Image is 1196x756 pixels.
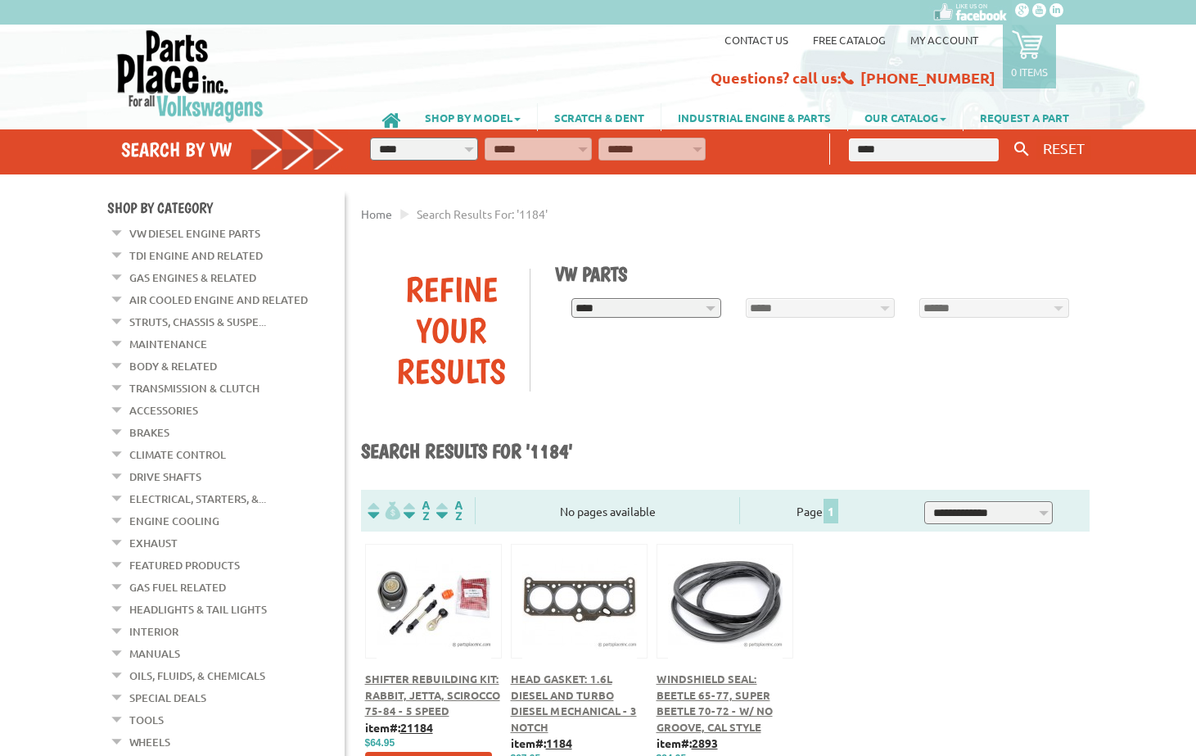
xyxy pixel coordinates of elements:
a: Electrical, Starters, &... [129,488,266,509]
b: item#: [365,720,433,735]
a: Home [361,206,392,221]
a: Struts, Chassis & Suspe... [129,311,266,333]
a: Free Catalog [813,33,886,47]
span: RESET [1043,139,1085,156]
a: Gas Fuel Related [129,577,226,598]
a: Wheels [129,731,170,753]
a: Contact us [724,33,788,47]
span: Search results for: '1184' [417,206,548,221]
img: Sort by Sales Rank [433,501,466,520]
a: Shifter Rebuilding Kit: Rabbit, Jetta, Scirocco 75-84 - 5 Speed [365,672,500,718]
a: Exhaust [129,532,178,554]
b: item#: [511,736,572,750]
h1: Search results for '1184' [361,439,1090,465]
div: No pages available [476,503,739,520]
a: Climate Control [129,444,226,465]
a: Featured Products [129,555,240,576]
a: Body & Related [129,355,217,377]
div: Refine Your Results [373,269,530,392]
b: item#: [657,736,718,750]
img: Parts Place Inc! [115,29,265,123]
a: 0 items [1003,25,1056,88]
h4: Search by VW [121,138,345,161]
span: $64.95 [365,737,395,749]
button: RESET [1036,136,1091,160]
a: OUR CATALOG [848,103,963,131]
a: REQUEST A PART [964,103,1085,131]
u: 2893 [692,736,718,750]
img: Sort by Headline [400,501,433,520]
a: My Account [910,33,978,47]
a: Oils, Fluids, & Chemicals [129,665,265,686]
a: Drive Shafts [129,466,201,487]
a: Special Deals [129,687,206,708]
img: filterpricelow.svg [368,501,400,520]
a: Windshield Seal: Beetle 65-77, Super Beetle 70-72 - w/ No Groove, Cal Style [657,672,773,734]
a: VW Diesel Engine Parts [129,223,260,244]
a: Accessories [129,400,198,421]
a: SHOP BY MODEL [408,103,537,131]
a: SCRATCH & DENT [538,103,661,131]
a: Air Cooled Engine and Related [129,289,308,310]
a: Head Gasket: 1.6L Diesel and Turbo Diesel Mechanical - 3 Notch [511,672,637,734]
a: Transmission & Clutch [129,378,260,399]
a: Maintenance [129,333,207,355]
u: 1184 [546,736,572,750]
span: 1 [824,499,838,523]
div: Page [739,497,896,524]
h4: Shop By Category [107,199,345,216]
h1: VW Parts [555,262,1077,286]
a: Interior [129,621,178,642]
a: Manuals [129,643,180,664]
a: Brakes [129,422,169,443]
a: Tools [129,709,164,731]
p: 0 items [1011,65,1048,79]
a: INDUSTRIAL ENGINE & PARTS [661,103,847,131]
u: 21184 [400,720,433,735]
button: Keyword Search [1009,136,1034,163]
a: Headlights & Tail Lights [129,599,267,620]
a: Engine Cooling [129,510,219,532]
a: Gas Engines & Related [129,267,256,288]
a: TDI Engine and Related [129,245,263,266]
